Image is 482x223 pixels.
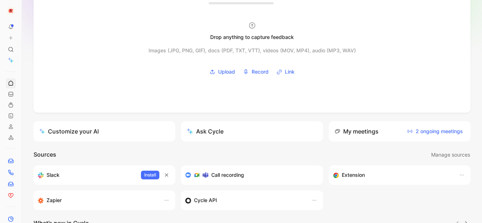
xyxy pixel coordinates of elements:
[144,171,156,179] span: Install
[38,196,156,205] div: Capture feedback from thousands of sources with Zapier (survey results, recordings, sheets, etc).
[47,196,62,205] h3: Zapier
[149,46,356,55] div: Images (JPG, PNG, GIF), docs (PDF, TXT, VTT), videos (MOV, MP4), audio (MP3, WAV)
[431,150,470,159] button: Manage sources
[285,67,295,76] span: Link
[38,171,135,179] div: Sync your customers, send feedback and get updates in Slack
[7,7,14,14] img: OurRitual
[333,171,452,179] div: Capture feedback from anywhere on the web
[141,171,159,179] button: Install
[210,33,294,41] div: Drop anything to capture feedback
[34,150,56,159] h2: Sources
[252,67,269,76] span: Record
[274,66,297,77] button: Link
[47,171,59,179] h3: Slack
[39,127,99,136] div: Customize your AI
[335,127,379,136] div: My meetings
[240,66,271,77] button: Record
[6,6,16,16] button: OurRitual
[34,121,175,141] a: Customize your AI
[194,196,217,205] h3: Cycle API
[405,126,465,137] button: 2 ongoing meetings
[218,67,235,76] span: Upload
[211,171,244,179] h3: Call recording
[185,196,304,205] div: Sync customers & send feedback from custom sources. Get inspired by our favorite use case
[407,127,463,136] span: 2 ongoing meetings
[181,121,323,141] button: Ask Cycle
[185,171,313,179] div: Record & transcribe meetings from Zoom, Meet & Teams.
[187,127,224,136] div: Ask Cycle
[342,171,365,179] h3: Extension
[207,66,238,77] button: Upload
